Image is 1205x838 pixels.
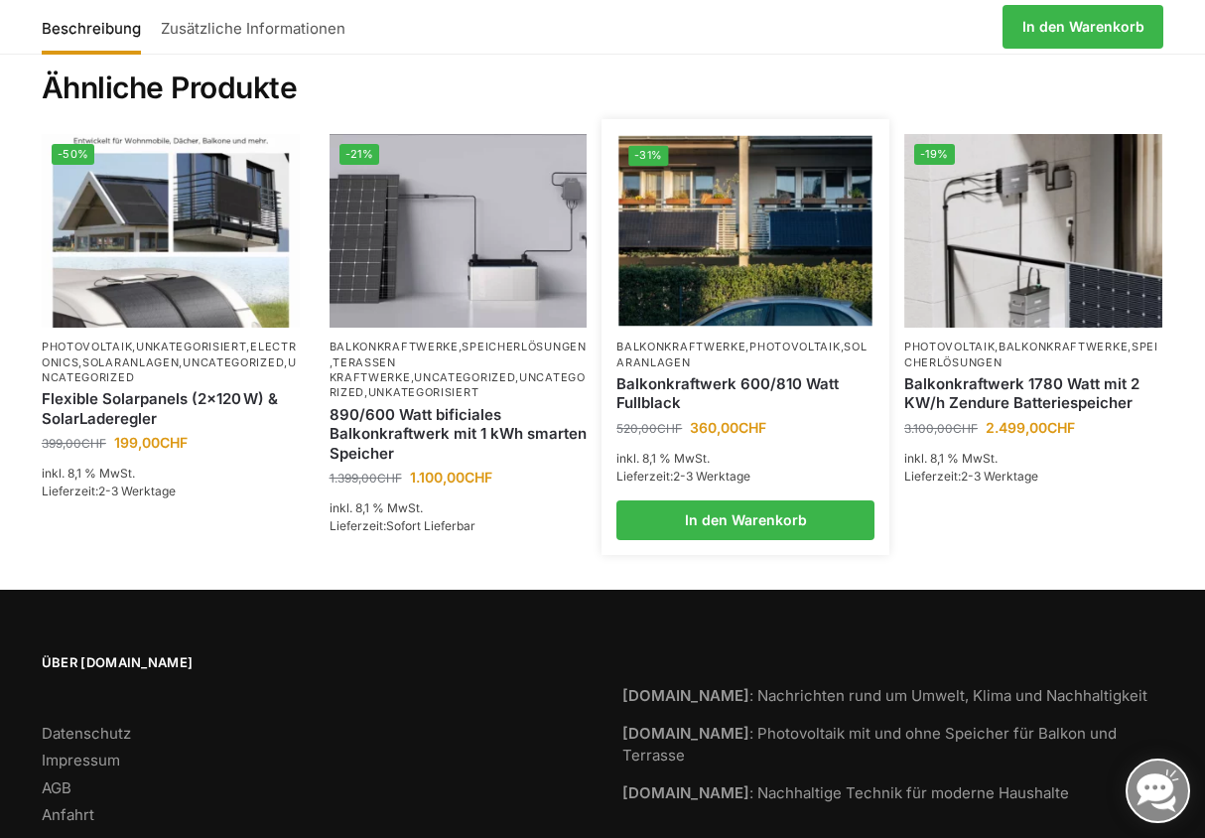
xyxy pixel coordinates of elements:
[330,134,588,328] a: -21%ASE 1000 Batteriespeicher
[622,783,1069,802] a: [DOMAIN_NAME]: Nachhaltige Technik für moderne Haushalte
[330,370,586,399] a: Uncategorized
[82,355,179,369] a: Solaranlagen
[42,653,583,673] span: Über [DOMAIN_NAME]
[904,469,1038,484] span: Lieferzeit:
[42,805,94,824] a: Anfahrt
[616,340,745,353] a: Balkonkraftwerke
[961,469,1038,484] span: 2-3 Werktage
[465,469,492,486] span: CHF
[619,136,872,326] img: 2 Balkonkraftwerke
[330,134,588,328] img: ASE 1000 Batteriespeicher
[904,450,1162,468] p: inkl. 8,1 % MwSt.
[673,469,750,484] span: 2-3 Werktage
[42,134,300,328] img: Flexible Solar Module für Wohnmobile Camping Balkon
[616,340,874,370] p: , ,
[330,405,588,464] a: 890/600 Watt bificiales Balkonkraftwerk mit 1 kWh smarten Speicher
[42,340,300,385] p: , , , , ,
[42,355,297,384] a: Uncategorized
[622,724,1117,766] a: [DOMAIN_NAME]: Photovoltaik mit und ohne Speicher für Balkon und Terrasse
[42,340,132,353] a: Photovoltaik
[410,469,492,486] bdi: 1.100,00
[616,469,750,484] span: Lieferzeit:
[42,389,300,428] a: Flexible Solarpanels (2×120 W) & SolarLaderegler
[622,686,1147,705] a: [DOMAIN_NAME]: Nachrichten rund um Umwelt, Klima und Nachhaltigkeit
[330,471,402,486] bdi: 1.399,00
[136,340,247,353] a: Unkategorisiert
[414,370,515,384] a: Uncategorized
[622,783,749,802] strong: [DOMAIN_NAME]
[42,724,131,743] a: Datenschutz
[330,518,475,533] span: Lieferzeit:
[42,134,300,328] a: -50%Flexible Solar Module für Wohnmobile Camping Balkon
[904,134,1162,328] a: -19%Zendure-solar-flow-Batteriespeicher für Balkonkraftwerke
[616,450,874,468] p: inkl. 8,1 % MwSt.
[377,471,402,486] span: CHF
[114,434,188,451] bdi: 199,00
[616,500,874,540] a: In den Warenkorb legen: „Balkonkraftwerk 600/810 Watt Fullblack“
[42,751,120,769] a: Impressum
[330,355,411,384] a: Terassen Kraftwerke
[953,421,978,436] span: CHF
[42,436,106,451] bdi: 399,00
[183,355,284,369] a: Uncategorized
[904,134,1162,328] img: Zendure-solar-flow-Batteriespeicher für Balkonkraftwerke
[904,421,978,436] bdi: 3.100,00
[330,340,459,353] a: Balkonkraftwerke
[622,724,749,743] strong: [DOMAIN_NAME]
[330,499,588,517] p: inkl. 8,1 % MwSt.
[999,340,1128,353] a: Balkonkraftwerke
[81,436,106,451] span: CHF
[160,434,188,451] span: CHF
[42,778,71,797] a: AGB
[986,419,1075,436] bdi: 2.499,00
[42,340,297,368] a: Electronics
[42,465,300,483] p: inkl. 8,1 % MwSt.
[616,374,874,413] a: Balkonkraftwerk 600/810 Watt Fullblack
[657,421,682,436] span: CHF
[98,484,176,498] span: 2-3 Werktage
[42,22,1163,107] h2: Ähnliche Produkte
[622,686,749,705] strong: [DOMAIN_NAME]
[690,419,766,436] bdi: 360,00
[904,374,1162,413] a: Balkonkraftwerk 1780 Watt mit 2 KW/h Zendure Batteriespeicher
[42,484,176,498] span: Lieferzeit:
[386,518,475,533] span: Sofort Lieferbar
[738,419,766,436] span: CHF
[749,340,840,353] a: Photovoltaik
[1047,419,1075,436] span: CHF
[904,340,1162,370] p: , ,
[616,421,682,436] bdi: 520,00
[904,340,1158,368] a: Speicherlösungen
[619,136,872,326] a: -31%2 Balkonkraftwerke
[330,340,588,401] p: , , , , ,
[368,385,479,399] a: Unkategorisiert
[904,340,995,353] a: Photovoltaik
[462,340,586,353] a: Speicherlösungen
[616,340,867,368] a: Solaranlagen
